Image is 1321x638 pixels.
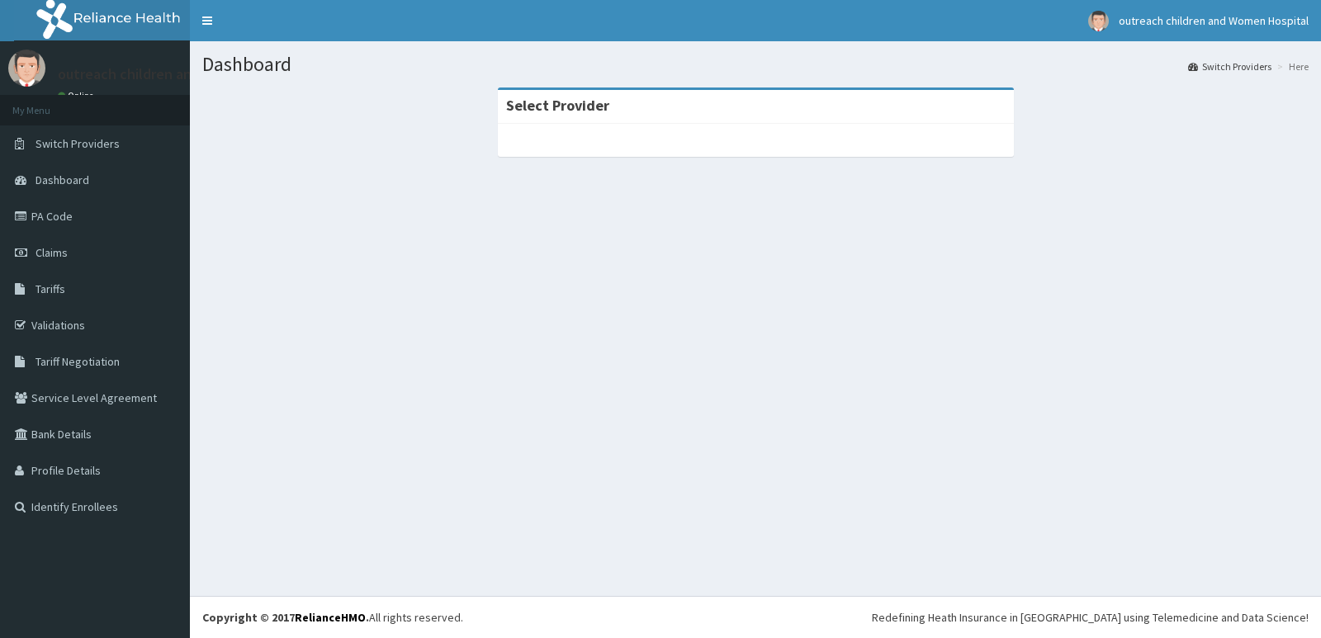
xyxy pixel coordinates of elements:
[36,136,120,151] span: Switch Providers
[36,245,68,260] span: Claims
[1088,11,1109,31] img: User Image
[58,90,97,102] a: Online
[1273,59,1309,73] li: Here
[295,610,366,625] a: RelianceHMO
[8,50,45,87] img: User Image
[36,172,89,187] span: Dashboard
[58,67,309,82] p: outreach children and Women Hospital
[872,609,1309,626] div: Redefining Heath Insurance in [GEOGRAPHIC_DATA] using Telemedicine and Data Science!
[190,596,1321,638] footer: All rights reserved.
[506,96,609,115] strong: Select Provider
[1119,13,1309,28] span: outreach children and Women Hospital
[202,54,1309,75] h1: Dashboard
[36,281,65,296] span: Tariffs
[1188,59,1271,73] a: Switch Providers
[36,354,120,369] span: Tariff Negotiation
[202,610,369,625] strong: Copyright © 2017 .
